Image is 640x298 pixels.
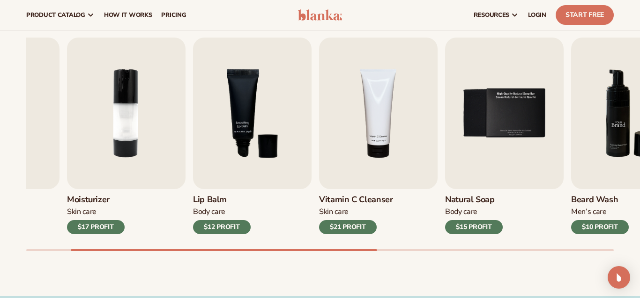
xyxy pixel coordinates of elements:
[319,207,393,217] div: Skin Care
[445,207,503,217] div: Body Care
[161,11,186,19] span: pricing
[26,11,85,19] span: product catalog
[193,195,251,205] h3: Lip Balm
[571,195,629,205] h3: Beard Wash
[556,5,614,25] a: Start Free
[67,207,125,217] div: Skin Care
[571,220,629,234] div: $10 PROFIT
[528,11,546,19] span: LOGIN
[319,38,438,234] a: 4 / 9
[608,266,630,289] div: Open Intercom Messenger
[319,220,377,234] div: $21 PROFIT
[67,195,125,205] h3: Moisturizer
[193,207,251,217] div: Body Care
[445,195,503,205] h3: Natural Soap
[298,9,342,21] img: logo
[571,207,629,217] div: Men’s Care
[104,11,152,19] span: How It Works
[193,220,251,234] div: $12 PROFIT
[67,38,186,234] a: 2 / 9
[319,195,393,205] h3: Vitamin C Cleanser
[445,38,564,234] a: 5 / 9
[193,38,312,234] a: 3 / 9
[474,11,509,19] span: resources
[445,220,503,234] div: $15 PROFIT
[67,220,125,234] div: $17 PROFIT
